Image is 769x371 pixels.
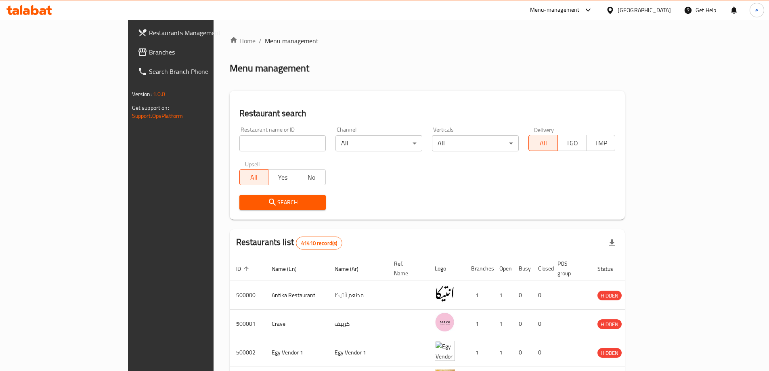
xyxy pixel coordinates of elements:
th: Branches [465,256,493,281]
th: Open [493,256,512,281]
button: TMP [586,135,615,151]
td: Egy Vendor 1 [328,338,388,367]
span: Get support on: [132,103,169,113]
td: Crave [265,310,328,338]
td: مطعم أنتيكا [328,281,388,310]
span: Menu management [265,36,318,46]
td: Antika Restaurant [265,281,328,310]
img: Crave [435,312,455,332]
span: Name (En) [272,264,307,274]
a: Search Branch Phone [131,62,256,81]
div: Export file [602,233,622,253]
td: كرييف [328,310,388,338]
div: All [432,135,519,151]
span: Search Branch Phone [149,67,250,76]
span: Restaurants Management [149,28,250,38]
span: TGO [561,137,583,149]
nav: breadcrumb [230,36,625,46]
span: Ref. Name [394,259,419,278]
td: 1 [493,310,512,338]
span: TMP [590,137,612,149]
td: 0 [512,338,532,367]
button: Search [239,195,326,210]
td: 0 [512,310,532,338]
th: Closed [532,256,551,281]
span: Name (Ar) [335,264,369,274]
td: 1 [465,310,493,338]
label: Delivery [534,127,554,132]
div: HIDDEN [597,319,622,329]
td: 1 [465,338,493,367]
span: HIDDEN [597,291,622,300]
td: 1 [465,281,493,310]
td: 0 [532,338,551,367]
h2: Restaurant search [239,107,616,119]
li: / [259,36,262,46]
button: All [528,135,557,151]
img: Egy Vendor 1 [435,341,455,361]
span: Search [246,197,320,208]
span: Yes [272,172,294,183]
td: 1 [493,281,512,310]
td: 0 [532,310,551,338]
span: 1.0.0 [153,89,166,99]
button: All [239,169,268,185]
a: Restaurants Management [131,23,256,42]
span: Version: [132,89,152,99]
div: Total records count [296,237,342,249]
span: e [755,6,758,15]
th: Busy [512,256,532,281]
div: Menu-management [530,5,580,15]
h2: Menu management [230,62,309,75]
div: All [335,135,422,151]
label: Upsell [245,161,260,167]
span: All [243,172,265,183]
th: Logo [428,256,465,281]
a: Support.OpsPlatform [132,111,183,121]
td: 0 [532,281,551,310]
h2: Restaurants list [236,236,343,249]
a: Branches [131,42,256,62]
span: All [532,137,554,149]
span: HIDDEN [597,348,622,358]
input: Search for restaurant name or ID.. [239,135,326,151]
span: Branches [149,47,250,57]
td: 0 [512,281,532,310]
span: HIDDEN [597,320,622,329]
div: [GEOGRAPHIC_DATA] [618,6,671,15]
td: Egy Vendor 1 [265,338,328,367]
button: TGO [557,135,587,151]
td: 1 [493,338,512,367]
button: No [297,169,326,185]
span: Status [597,264,624,274]
span: 41410 record(s) [296,239,342,247]
span: No [300,172,323,183]
span: POS group [557,259,581,278]
img: Antika Restaurant [435,283,455,304]
span: ID [236,264,251,274]
button: Yes [268,169,297,185]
